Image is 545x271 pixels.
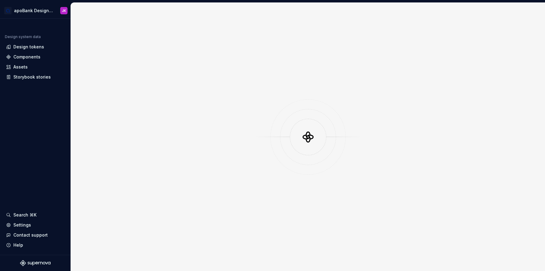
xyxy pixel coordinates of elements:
button: Help [4,240,67,250]
div: Assets [13,64,28,70]
div: Contact support [13,232,48,238]
a: Components [4,52,67,62]
a: Storybook stories [4,72,67,82]
svg: Supernova Logo [20,260,50,266]
div: JK [62,8,66,13]
div: Design system data [5,34,41,39]
button: Contact support [4,230,67,240]
img: e2a5b078-0b6a-41b7-8989-d7f554be194d.png [4,7,12,14]
a: Assets [4,62,67,72]
div: Storybook stories [13,74,51,80]
div: Components [13,54,40,60]
div: Settings [13,222,31,228]
a: Design tokens [4,42,67,52]
div: Help [13,242,23,248]
div: Search ⌘K [13,212,36,218]
div: apoBank Designsystem [14,8,53,14]
button: Search ⌘K [4,210,67,220]
div: Design tokens [13,44,44,50]
a: Settings [4,220,67,230]
button: apoBank DesignsystemJK [1,4,69,17]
